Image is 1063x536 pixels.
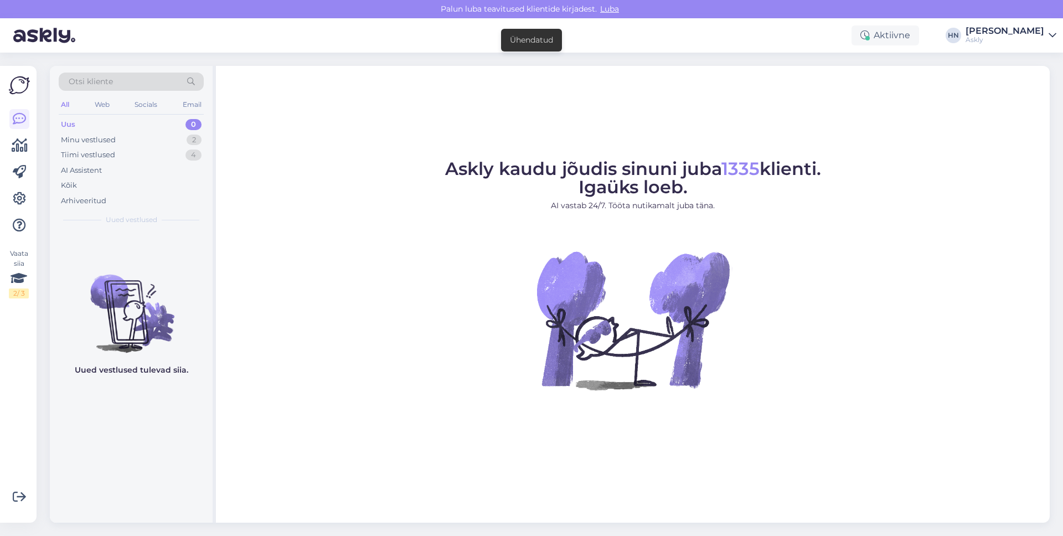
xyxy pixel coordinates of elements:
[106,215,157,225] span: Uued vestlused
[69,76,113,87] span: Otsi kliente
[75,364,188,376] p: Uued vestlused tulevad siia.
[180,97,204,112] div: Email
[185,119,202,130] div: 0
[132,97,159,112] div: Socials
[966,27,1044,35] div: [PERSON_NAME]
[185,150,202,161] div: 4
[510,34,553,46] div: Ühendatud
[92,97,112,112] div: Web
[966,27,1056,44] a: [PERSON_NAME]Askly
[533,220,732,420] img: No Chat active
[61,119,75,130] div: Uus
[61,135,116,146] div: Minu vestlused
[61,180,77,191] div: Kõik
[852,25,919,45] div: Aktiivne
[50,255,213,354] img: No chats
[61,150,115,161] div: Tiimi vestlused
[445,200,821,212] p: AI vastab 24/7. Tööta nutikamalt juba täna.
[61,195,106,207] div: Arhiveeritud
[9,249,29,298] div: Vaata siia
[946,28,961,43] div: HN
[9,75,30,96] img: Askly Logo
[966,35,1044,44] div: Askly
[597,4,622,14] span: Luba
[721,158,760,179] span: 1335
[187,135,202,146] div: 2
[445,158,821,198] span: Askly kaudu jõudis sinuni juba klienti. Igaüks loeb.
[61,165,102,176] div: AI Assistent
[59,97,71,112] div: All
[9,288,29,298] div: 2 / 3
